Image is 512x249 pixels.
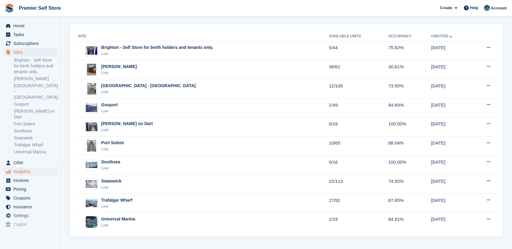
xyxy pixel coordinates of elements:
[3,39,57,48] a: menu
[3,194,57,202] a: menu
[101,89,196,95] div: Live
[329,79,388,98] td: 12/109
[388,155,431,175] td: 100.00%
[101,127,153,133] div: Live
[101,51,213,57] div: Live
[431,34,453,38] a: Created
[329,213,388,231] td: 1/19
[14,121,57,127] a: Port Solent
[101,203,132,210] div: Live
[388,136,431,155] td: 88.04%
[13,220,50,229] span: Capital
[388,32,431,41] th: Occupancy
[101,63,137,70] div: [PERSON_NAME]
[86,162,97,168] img: Image of Southsea site
[101,70,137,76] div: Live
[329,60,388,79] td: 36/61
[101,184,121,190] div: Live
[3,220,57,229] a: menu
[14,142,57,148] a: Trafalgar Wharf
[329,98,388,118] td: 1/49
[13,159,50,167] span: CRM
[101,216,135,222] div: Universal Marina
[431,194,472,213] td: [DATE]
[101,140,124,146] div: Port Solent
[388,79,431,98] td: 73.50%
[388,175,431,194] td: 74.92%
[86,216,97,228] img: Image of Universal Marina site
[14,149,57,155] a: Universal Marina
[3,167,57,176] a: menu
[440,5,452,11] span: Create
[101,222,135,228] div: Live
[388,213,431,231] td: 84.81%
[86,199,97,207] img: Image of Trafalgar Wharf site
[329,155,388,175] td: 0/16
[14,135,57,141] a: Swanwick
[87,83,96,95] img: Image of Eastbourne - Sovereign Harbour site
[14,128,57,134] a: Southsea
[13,203,50,211] span: Insurance
[14,108,57,120] a: [PERSON_NAME] on Dart
[13,176,50,185] span: Invoices
[101,197,132,203] div: Trafalgar Wharf
[388,41,431,60] td: 75.82%
[101,102,118,108] div: Gosport
[329,41,388,60] td: 5/44
[101,121,153,127] div: [PERSON_NAME] on Dart
[388,60,431,79] td: 30.61%
[13,39,50,48] span: Subscriptions
[16,3,63,13] a: Premier Self Store
[431,213,472,231] td: [DATE]
[431,79,472,98] td: [DATE]
[5,4,14,13] img: stora-icon-8386f47178a22dfd0bd8f6a31ec36ba5ce8667c1dd55bd0f319d3a0aa187defe.svg
[329,136,388,155] td: 10/65
[101,108,118,114] div: Live
[329,194,388,213] td: 27/92
[3,159,57,167] a: menu
[87,140,96,152] img: Image of Port Solent site
[388,98,431,118] td: 94.60%
[87,63,96,76] img: Image of Chichester Marina site
[101,178,121,184] div: Swanwick
[329,32,388,41] th: Available Units
[388,194,431,213] td: 67.85%
[77,32,329,41] th: Site
[86,122,97,131] img: Image of Noss on Dart site
[329,117,388,136] td: 0/18
[484,5,490,11] img: Jo Granger
[329,175,388,194] td: 22/113
[388,117,431,136] td: 100.00%
[431,117,472,136] td: [DATE]
[3,211,57,220] a: menu
[101,146,124,152] div: Live
[491,5,507,11] span: Account
[86,103,97,112] img: Image of Gosport site
[13,48,50,56] span: Sites
[86,180,97,188] img: Image of Swanwick site
[3,203,57,211] a: menu
[431,60,472,79] td: [DATE]
[101,44,213,51] div: Brighton - Self Store for berth holders and tenants only.
[431,175,472,194] td: [DATE]
[13,194,50,202] span: Coupons
[431,136,472,155] td: [DATE]
[14,76,57,82] a: [PERSON_NAME]
[86,46,97,55] img: Image of Brighton - Self Store for berth holders and tenants only. site
[3,30,57,39] a: menu
[13,167,50,176] span: Analytics
[5,234,60,240] span: Storefront
[101,159,120,165] div: Southsea
[3,48,57,56] a: menu
[13,22,50,30] span: Home
[101,165,120,171] div: Live
[431,98,472,118] td: [DATE]
[431,155,472,175] td: [DATE]
[14,83,57,100] a: [GEOGRAPHIC_DATA] - [GEOGRAPHIC_DATA]
[3,176,57,185] a: menu
[13,185,50,193] span: Pricing
[101,83,196,89] div: [GEOGRAPHIC_DATA] - [GEOGRAPHIC_DATA]
[431,41,472,60] td: [DATE]
[13,30,50,39] span: Tasks
[14,101,57,107] a: Gosport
